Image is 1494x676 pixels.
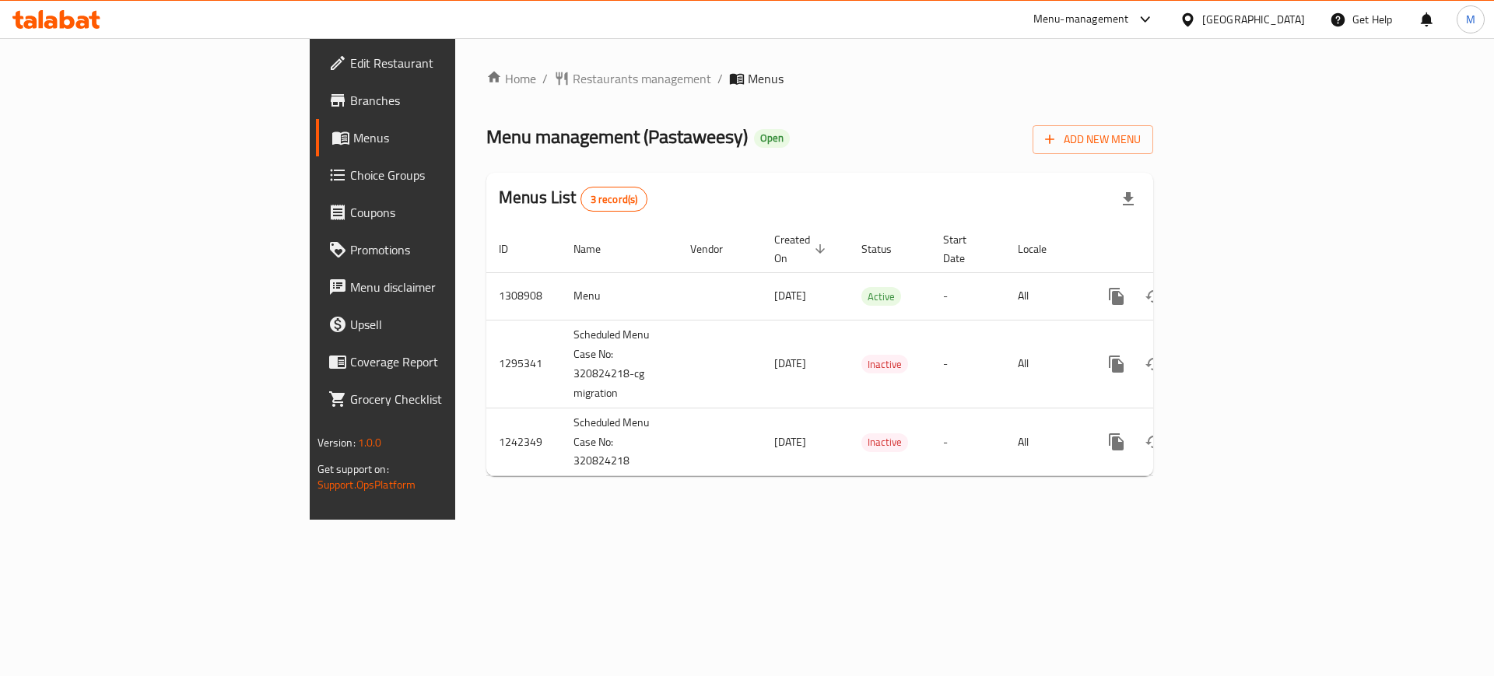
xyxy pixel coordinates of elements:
[499,240,528,258] span: ID
[1018,240,1067,258] span: Locale
[774,285,806,306] span: [DATE]
[316,82,559,119] a: Branches
[316,119,559,156] a: Menus
[1202,11,1305,28] div: [GEOGRAPHIC_DATA]
[861,288,901,306] span: Active
[861,433,908,451] span: Inactive
[1033,125,1153,154] button: Add New Menu
[861,356,908,373] span: Inactive
[350,278,547,296] span: Menu disclaimer
[350,54,547,72] span: Edit Restaurant
[774,230,830,268] span: Created On
[561,408,678,476] td: Scheduled Menu Case No: 320824218
[350,91,547,110] span: Branches
[350,166,547,184] span: Choice Groups
[754,131,790,145] span: Open
[573,69,711,88] span: Restaurants management
[350,240,547,259] span: Promotions
[350,203,547,222] span: Coupons
[317,433,356,453] span: Version:
[1005,408,1085,476] td: All
[1005,272,1085,320] td: All
[1098,423,1135,461] button: more
[316,156,559,194] a: Choice Groups
[774,432,806,452] span: [DATE]
[350,315,547,334] span: Upsell
[1098,345,1135,383] button: more
[561,272,678,320] td: Menu
[1135,423,1173,461] button: Change Status
[561,320,678,408] td: Scheduled Menu Case No: 320824218-cg migration
[931,272,1005,320] td: -
[350,352,547,371] span: Coverage Report
[1005,320,1085,408] td: All
[573,240,621,258] span: Name
[353,128,547,147] span: Menus
[486,69,1153,88] nav: breadcrumb
[554,69,711,88] a: Restaurants management
[486,119,748,154] span: Menu management ( Pastaweesy )
[358,433,382,453] span: 1.0.0
[1135,345,1173,383] button: Change Status
[1466,11,1475,28] span: M
[861,355,908,373] div: Inactive
[317,475,416,495] a: Support.OpsPlatform
[317,459,389,479] span: Get support on:
[486,226,1260,477] table: enhanced table
[580,187,648,212] div: Total records count
[1045,130,1141,149] span: Add New Menu
[861,287,901,306] div: Active
[350,390,547,408] span: Grocery Checklist
[316,194,559,231] a: Coupons
[748,69,784,88] span: Menus
[316,231,559,268] a: Promotions
[1085,226,1260,273] th: Actions
[316,268,559,306] a: Menu disclaimer
[499,186,647,212] h2: Menus List
[931,408,1005,476] td: -
[861,433,908,452] div: Inactive
[581,192,647,207] span: 3 record(s)
[861,240,912,258] span: Status
[774,353,806,373] span: [DATE]
[316,44,559,82] a: Edit Restaurant
[717,69,723,88] li: /
[1098,278,1135,315] button: more
[690,240,743,258] span: Vendor
[931,320,1005,408] td: -
[943,230,987,268] span: Start Date
[316,343,559,380] a: Coverage Report
[754,129,790,148] div: Open
[1110,180,1147,218] div: Export file
[1033,10,1129,29] div: Menu-management
[316,380,559,418] a: Grocery Checklist
[1135,278,1173,315] button: Change Status
[316,306,559,343] a: Upsell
